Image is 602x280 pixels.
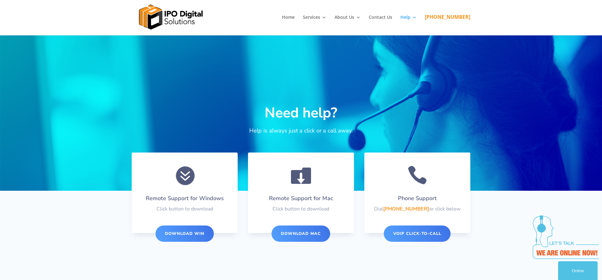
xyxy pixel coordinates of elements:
a: Services [303,15,326,35]
span: Remote Support for Windows [146,194,224,202]
a: DOWNLOAD WIN [156,226,214,242]
span:  [291,165,311,185]
iframe: chat widget [530,213,599,262]
p: Click button to download [257,205,345,213]
span:  [175,165,195,185]
a: VoIP CLICK-TO-CALL [384,226,451,242]
p: Help is always just a click or a call away. [191,126,411,136]
a: DOWNLOAD MAC [272,226,330,242]
a: Contact Us [369,15,392,35]
a: [PHONE_NUMBER] [425,15,470,35]
span: Phone Support [398,194,437,202]
p: Dial or click below [374,205,461,213]
p: Click button to download [141,205,228,213]
img: Chat attention grabber [3,3,71,46]
a: Help [400,15,417,35]
span:  [407,165,427,185]
a: Home [282,15,295,35]
span: Remote Support for Mac [269,194,333,202]
iframe: chat widget [558,260,599,280]
strong: [PHONE_NUMBER] [383,205,429,212]
a: About Us [335,15,361,35]
h1: Need help? [191,104,411,126]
